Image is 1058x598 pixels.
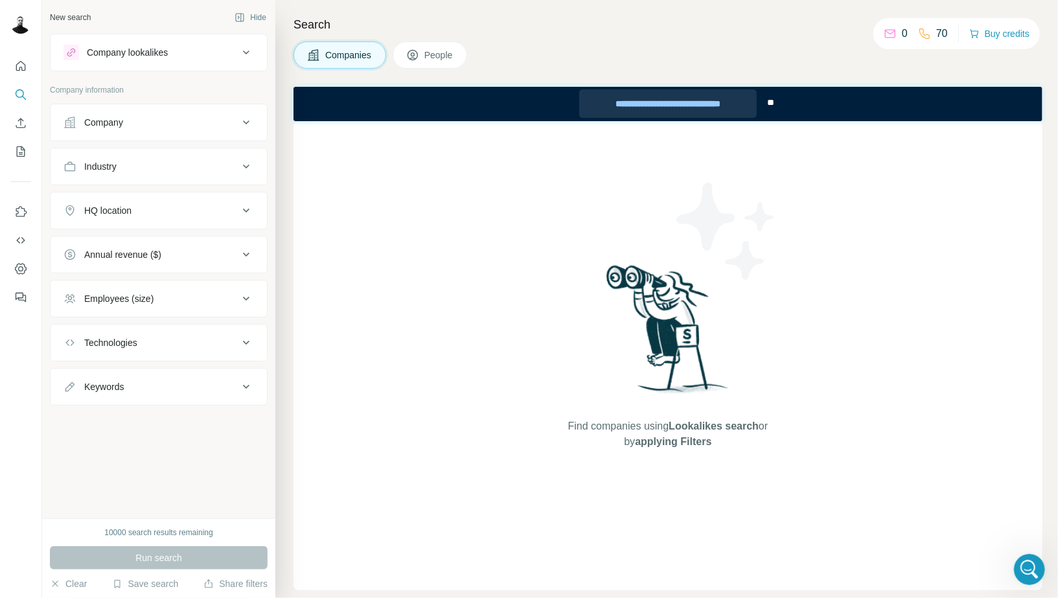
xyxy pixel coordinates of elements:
[902,26,908,41] p: 0
[293,87,1042,121] iframe: Banner
[601,262,735,406] img: Surfe Illustration - Woman searching with binoculars
[84,248,161,261] div: Annual revenue ($)
[87,46,168,59] div: Company lookalikes
[1014,554,1045,585] iframe: Intercom live chat
[10,257,31,281] button: Dashboard
[51,239,267,270] button: Annual revenue ($)
[51,151,267,182] button: Industry
[51,195,267,226] button: HQ location
[51,283,267,314] button: Employees (size)
[50,12,91,23] div: New search
[10,111,31,135] button: Enrich CSV
[936,26,948,41] p: 70
[50,84,268,96] p: Company information
[51,37,267,68] button: Company lookalikes
[10,200,31,224] button: Use Surfe on LinkedIn
[669,420,759,431] span: Lookalikes search
[424,49,454,62] span: People
[969,25,1029,43] button: Buy credits
[10,13,31,34] img: Avatar
[84,336,137,349] div: Technologies
[325,49,373,62] span: Companies
[84,204,132,217] div: HQ location
[10,229,31,252] button: Use Surfe API
[564,419,772,450] span: Find companies using or by
[51,327,267,358] button: Technologies
[112,577,178,590] button: Save search
[84,380,124,393] div: Keywords
[635,436,711,447] span: applying Filters
[50,577,87,590] button: Clear
[10,83,31,106] button: Search
[51,371,267,402] button: Keywords
[203,577,268,590] button: Share filters
[104,527,213,538] div: 10000 search results remaining
[84,116,123,129] div: Company
[84,160,117,173] div: Industry
[10,140,31,163] button: My lists
[51,107,267,138] button: Company
[10,54,31,78] button: Quick start
[10,286,31,309] button: Feedback
[225,8,275,27] button: Hide
[84,292,154,305] div: Employees (size)
[668,173,785,290] img: Surfe Illustration - Stars
[293,16,1042,34] h4: Search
